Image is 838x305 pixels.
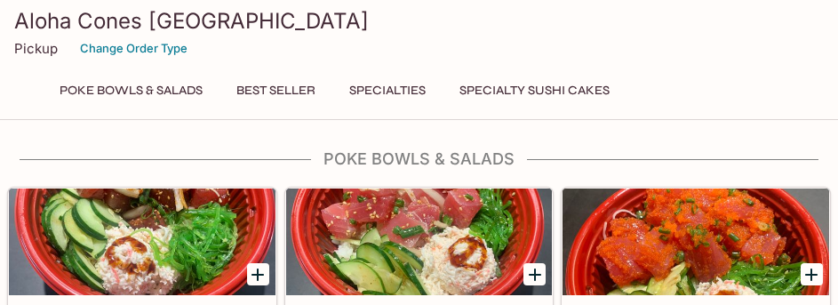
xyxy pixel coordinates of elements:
[523,263,546,285] button: Add 2. Sesame Ahi Poke
[72,35,196,62] button: Change Order Type
[450,78,619,103] button: Specialty Sushi Cakes
[9,189,275,295] div: 1. Shoyu Ahi Poke
[247,263,269,285] button: Add 1. Shoyu Ahi Poke
[227,78,325,103] button: Best Seller
[801,263,823,285] button: Add 4. Wasabi Masago Ahi Poke
[286,189,553,295] div: 2. Sesame Ahi Poke
[339,78,435,103] button: Specialties
[7,149,831,169] h4: Poke Bowls & Salads
[563,189,829,295] div: 4. Wasabi Masago Ahi Poke
[14,40,58,57] p: Pickup
[14,7,824,35] h3: Aloha Cones [GEOGRAPHIC_DATA]
[50,78,212,103] button: Poke Bowls & Salads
